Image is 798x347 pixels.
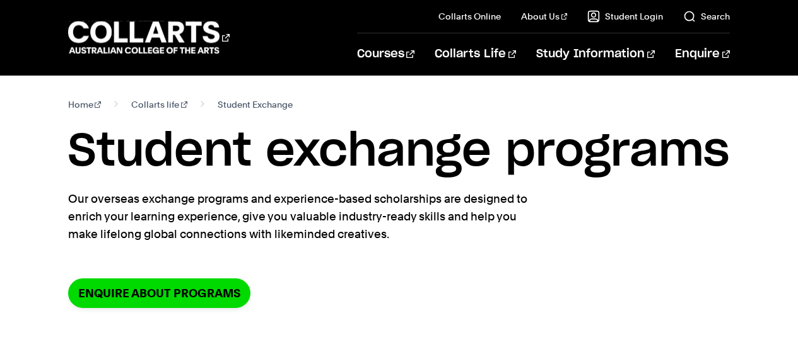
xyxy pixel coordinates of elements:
[68,123,731,180] h1: Student exchange programs
[68,278,250,308] a: Enquire about programs
[357,33,414,75] a: Courses
[438,10,501,23] a: Collarts Online
[68,190,529,243] p: Our overseas exchange programs and experience-based scholarships are designed to enrich your lear...
[68,20,230,55] div: Go to homepage
[521,10,568,23] a: About Us
[218,96,293,113] span: Student Exchange
[675,33,730,75] a: Enquire
[68,96,102,113] a: Home
[536,33,655,75] a: Study Information
[683,10,730,23] a: Search
[587,10,663,23] a: Student Login
[435,33,516,75] a: Collarts Life
[131,96,187,113] a: Collarts life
